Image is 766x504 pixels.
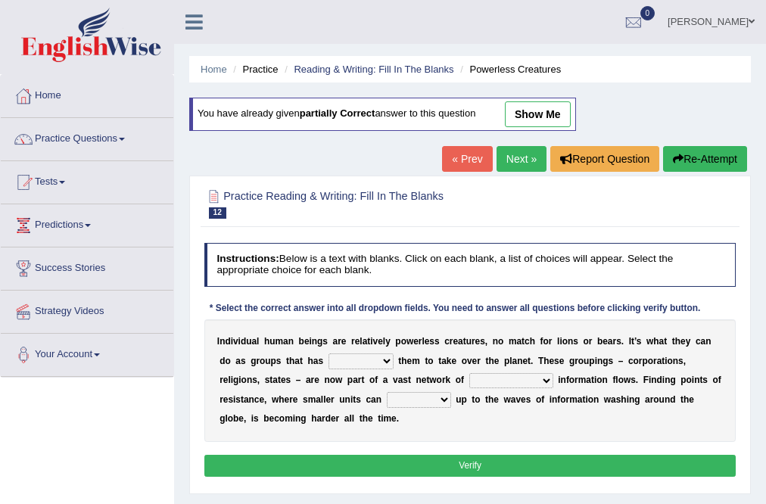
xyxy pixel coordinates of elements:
b: i [594,375,596,385]
b: n [324,375,329,385]
b: t [485,356,488,366]
b: s [241,356,246,366]
b: f [540,336,543,347]
b: a [306,375,311,385]
b: o [475,394,480,405]
b: t [426,375,429,385]
b: v [373,336,378,347]
b: t [361,375,364,385]
b: m [276,336,284,347]
b: h [653,336,659,347]
b: g [317,336,322,347]
b: s [235,394,241,405]
b: e [451,356,456,366]
b: y [686,336,691,347]
b: e [494,356,500,366]
b: e [293,394,298,405]
li: Powerless Creatures [456,62,561,76]
b: r [338,336,341,347]
b: h [488,356,494,366]
b: r [589,336,593,347]
b: e [259,394,264,405]
b: n [665,375,670,385]
b: g [670,375,675,385]
b: o [668,356,673,366]
b: t [300,356,303,366]
li: Practice [229,62,278,76]
b: m [308,394,316,405]
b: s [318,356,323,366]
b: o [456,375,461,385]
b: g [251,356,256,366]
b: s [631,375,636,385]
b: f [461,375,464,385]
b: o [543,336,549,347]
b: m [578,375,587,385]
a: Tests [1,161,173,199]
b: o [369,375,375,385]
b: p [680,375,686,385]
b: a [398,375,403,385]
b: a [586,375,591,385]
b: u [466,336,472,347]
b: e [422,375,427,385]
span: 0 [640,6,655,20]
b: u [339,394,344,405]
b: s [616,336,621,347]
b: o [428,356,433,366]
b: r [612,336,616,347]
b: c [628,356,634,366]
b: p [589,356,594,366]
b: f [375,375,378,385]
b: u [246,336,251,347]
b: r [220,394,223,405]
a: Practice Questions [1,118,173,156]
b: e [559,356,565,366]
a: Home [1,75,173,113]
b: t [278,375,281,385]
b: n [694,375,699,385]
b: n [568,336,573,347]
b: a [283,336,288,347]
b: s [637,336,642,347]
b: r [331,394,335,405]
b: o [596,375,602,385]
b: o [260,356,265,366]
b: c [254,394,260,405]
b: i [692,375,694,385]
b: e [325,394,331,405]
b: r [311,375,315,385]
b: s [322,336,328,347]
b: r [442,375,446,385]
b: e [413,336,419,347]
b: n [705,336,711,347]
b: Instructions: [216,253,279,264]
b: t [398,356,401,366]
b: p [642,356,647,366]
b: t [699,375,702,385]
b: f [612,375,615,385]
b: r [289,394,293,405]
b: h [264,336,269,347]
b: i [558,375,560,385]
b: a [353,375,358,385]
b: r [477,356,481,366]
b: a [316,394,321,405]
b: – [296,375,301,385]
b: e [378,336,383,347]
b: a [294,356,300,366]
b: s [480,336,485,347]
a: Strategy Videos [1,291,173,328]
div: * Select the correct answer into all dropdown fields. You need to answer all questions before cli... [204,303,706,316]
b: a [657,356,662,366]
b: t [664,336,667,347]
b: i [231,336,233,347]
b: o [462,356,467,366]
b: k [446,375,451,385]
b: t [591,375,594,385]
b: partially correct [300,108,375,120]
b: , [683,356,686,366]
b: , [257,375,260,385]
b: l [383,336,385,347]
b: l [257,336,259,347]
